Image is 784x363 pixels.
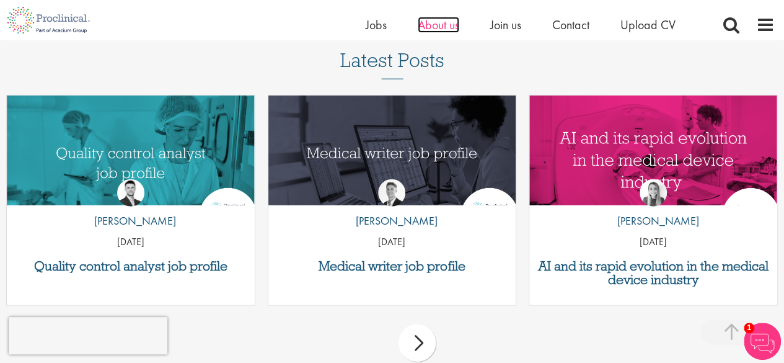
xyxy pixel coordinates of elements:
a: Link to a post [7,96,255,205]
img: Medical writer job profile [268,96,516,225]
a: Link to a post [529,96,777,205]
img: George Watson [378,179,405,207]
a: Upload CV [620,17,676,33]
a: Hannah Burke [PERSON_NAME] [607,179,698,235]
a: Join us [490,17,521,33]
a: About us [418,17,459,33]
a: Contact [552,17,589,33]
img: quality control analyst job profile [7,96,255,225]
a: AI and its rapid evolution in the medical device industry [535,259,771,287]
p: [PERSON_NAME] [85,213,176,229]
p: [DATE] [529,235,777,249]
img: Joshua Godden [117,179,144,207]
p: [DATE] [268,235,516,249]
img: Hannah Burke [640,179,667,207]
h3: Latest Posts [340,50,444,79]
img: Chatbot [744,323,781,360]
a: Medical writer job profile [275,259,510,273]
p: [PERSON_NAME] [607,213,698,229]
img: AI and Its Impact on the Medical Device Industry | Proclinical [529,96,777,225]
a: George Watson [PERSON_NAME] [346,179,438,235]
div: next [399,325,436,362]
a: Jobs [366,17,387,33]
span: 1 [744,323,754,333]
a: Joshua Godden [PERSON_NAME] [85,179,176,235]
a: Quality control analyst job profile [13,259,249,273]
p: [PERSON_NAME] [346,213,438,229]
a: Link to a post [268,96,516,205]
p: [DATE] [7,235,255,249]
